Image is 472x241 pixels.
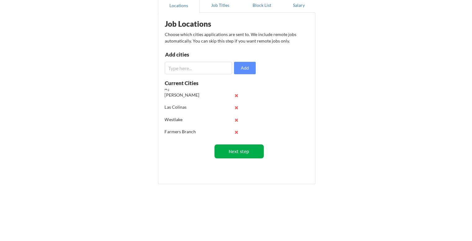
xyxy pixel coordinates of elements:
button: Add [234,62,256,74]
input: Type here... [165,62,232,74]
button: Next step [214,144,264,158]
div: Job Locations [165,20,243,28]
div: Westlake [165,116,205,123]
div: [PERSON_NAME] [165,92,205,98]
div: Farmers Branch [165,129,205,135]
div: Choose which cities applications are sent to. We include remote jobs automatically. You can skip ... [165,31,308,44]
div: Current Cities [165,80,212,86]
div: Las Colinas [165,104,205,110]
div: Add cities [165,52,229,57]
